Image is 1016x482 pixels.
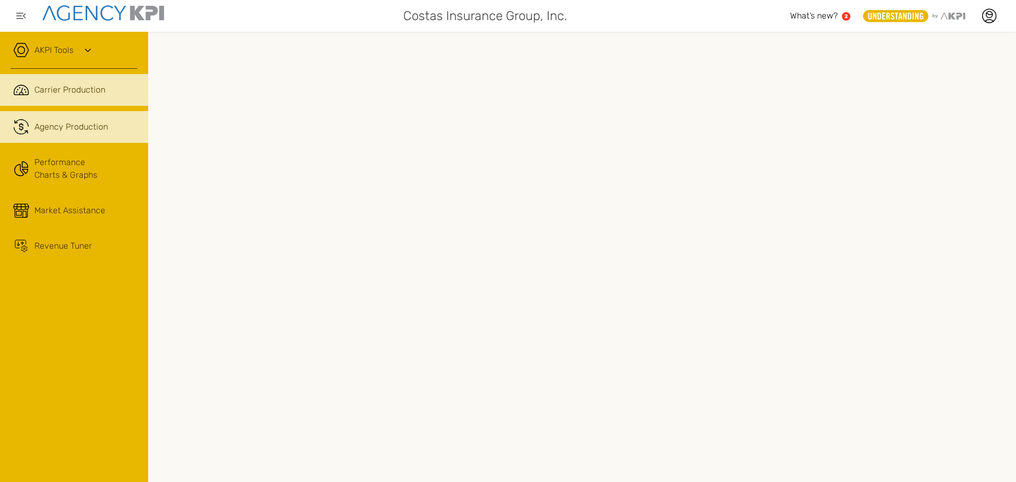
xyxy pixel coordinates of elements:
span: Agency Production [34,121,108,133]
span: Carrier Production [34,84,105,96]
img: agencykpi-logo-550x69-2d9e3fa8.png [42,5,164,21]
div: Revenue Tuner [34,240,92,252]
span: Costas Insurance Group, Inc. [403,6,567,25]
a: 2 [842,12,850,21]
text: 2 [845,13,848,19]
div: Market Assistance [34,204,105,217]
span: What’s new? [790,11,838,21]
a: AKPI Tools [34,44,74,57]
